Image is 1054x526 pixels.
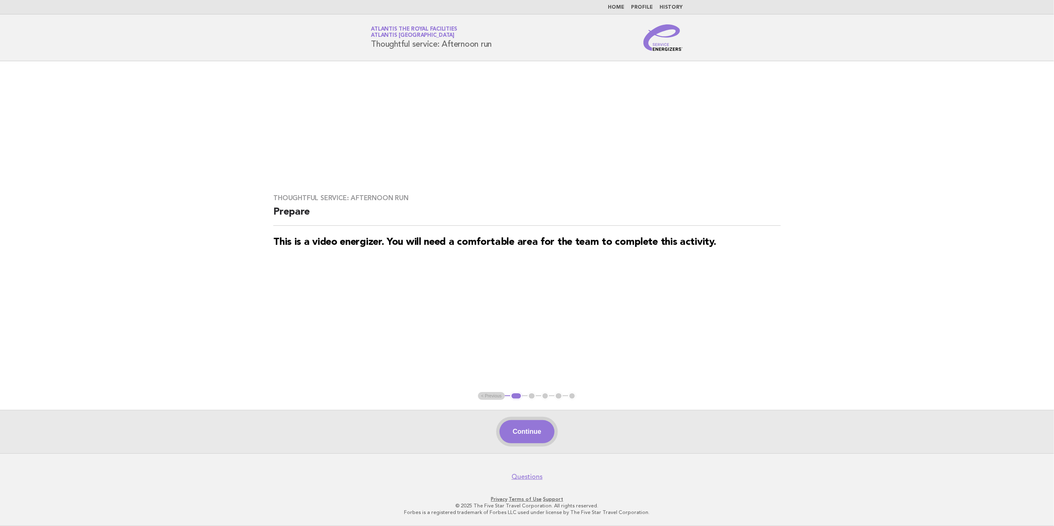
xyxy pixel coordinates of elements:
a: Support [543,496,563,502]
a: Privacy [491,496,507,502]
img: Service Energizers [643,24,683,51]
button: Continue [500,420,554,443]
p: Forbes is a registered trademark of Forbes LLC used under license by The Five Star Travel Corpora... [274,509,780,516]
a: Profile [631,5,653,10]
h2: Prepare [273,206,781,226]
p: · · [274,496,780,502]
h3: Thoughtful service: Afternoon run [273,194,781,202]
a: Atlantis The Royal FacilitiesAtlantis [GEOGRAPHIC_DATA] [371,26,458,38]
p: © 2025 The Five Star Travel Corporation. All rights reserved. [274,502,780,509]
a: History [660,5,683,10]
span: Atlantis [GEOGRAPHIC_DATA] [371,33,455,38]
a: Terms of Use [509,496,542,502]
a: Questions [511,473,543,481]
a: Home [608,5,625,10]
button: 1 [510,392,522,400]
h1: Thoughtful service: Afternoon run [371,27,492,48]
strong: This is a video energizer. You will need a comfortable area for the team to complete this activity. [273,237,716,247]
